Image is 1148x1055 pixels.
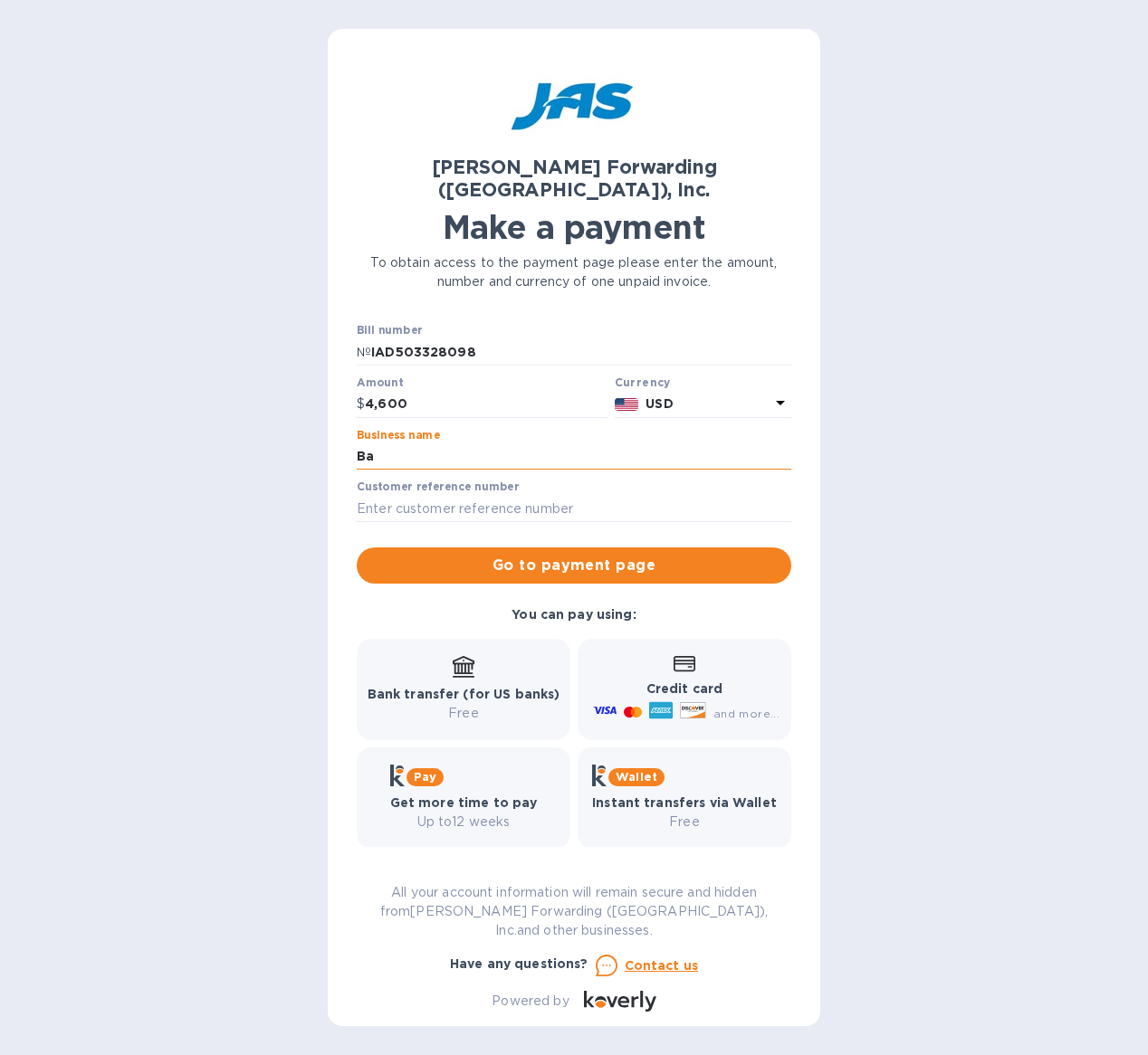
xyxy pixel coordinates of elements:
label: Business name [357,430,440,441]
u: Contact us [625,958,699,973]
b: Wallet [616,770,657,784]
input: 0.00 [365,391,607,418]
span: and more... [713,707,780,720]
input: Enter business name [357,443,791,470]
p: Free [368,704,560,723]
b: Get more time to pay [390,795,538,810]
label: Bill number [357,326,422,337]
p: Up to 12 weeks [390,813,538,832]
p: Free [592,813,777,832]
b: Bank transfer (for US banks) [368,687,560,701]
b: USD [646,396,673,411]
b: [PERSON_NAME] Forwarding ([GEOGRAPHIC_DATA]), Inc. [432,156,717,201]
button: Go to payment page [357,547,791,584]
label: Customer reference number [357,482,519,493]
input: Enter bill number [371,338,791,366]
b: Pay [414,770,436,784]
label: Amount [357,377,403,388]
b: Instant transfers via Wallet [592,795,777,810]
b: Credit card [646,681,722,696]
span: Go to payment page [371,555,777,576]
p: Powered by [492,992,569,1011]
p: $ [357,394,365,413]
h1: Make a payment [357,208,791,246]
b: You can pay using: [512,607,636,622]
p: № [357,343,371,362]
input: Enter customer reference number [357,495,791,522]
p: All your account information will remain secure and hidden from [PERSON_NAME] Forwarding ([GEOGRA... [357,883,791,940]
b: Currency [615,375,671,389]
p: To obtain access to the payment page please enter the amount, number and currency of one unpaid i... [357,253,791,291]
b: Have any questions? [450,956,588,971]
img: USD [615,398,639,411]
